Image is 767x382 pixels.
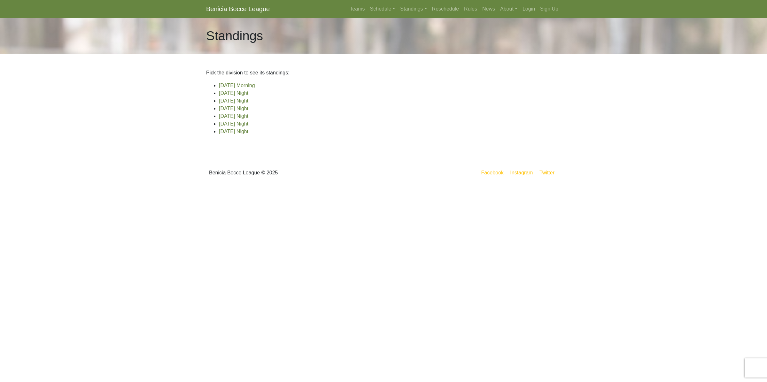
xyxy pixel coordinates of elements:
[498,3,520,15] a: About
[480,169,505,177] a: Facebook
[480,3,498,15] a: News
[509,169,534,177] a: Instagram
[206,28,263,43] h1: Standings
[201,161,383,184] div: Benicia Bocce League © 2025
[219,106,248,111] a: [DATE] Night
[461,3,480,15] a: Rules
[430,3,462,15] a: Reschedule
[398,3,429,15] a: Standings
[219,113,248,119] a: [DATE] Night
[219,129,248,134] a: [DATE] Night
[538,3,561,15] a: Sign Up
[219,90,248,96] a: [DATE] Night
[520,3,538,15] a: Login
[368,3,398,15] a: Schedule
[206,69,561,77] p: Pick the division to see its standings:
[206,3,270,15] a: Benicia Bocce League
[219,121,248,126] a: [DATE] Night
[538,169,560,177] a: Twitter
[219,83,255,88] a: [DATE] Morning
[347,3,367,15] a: Teams
[219,98,248,103] a: [DATE] Night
